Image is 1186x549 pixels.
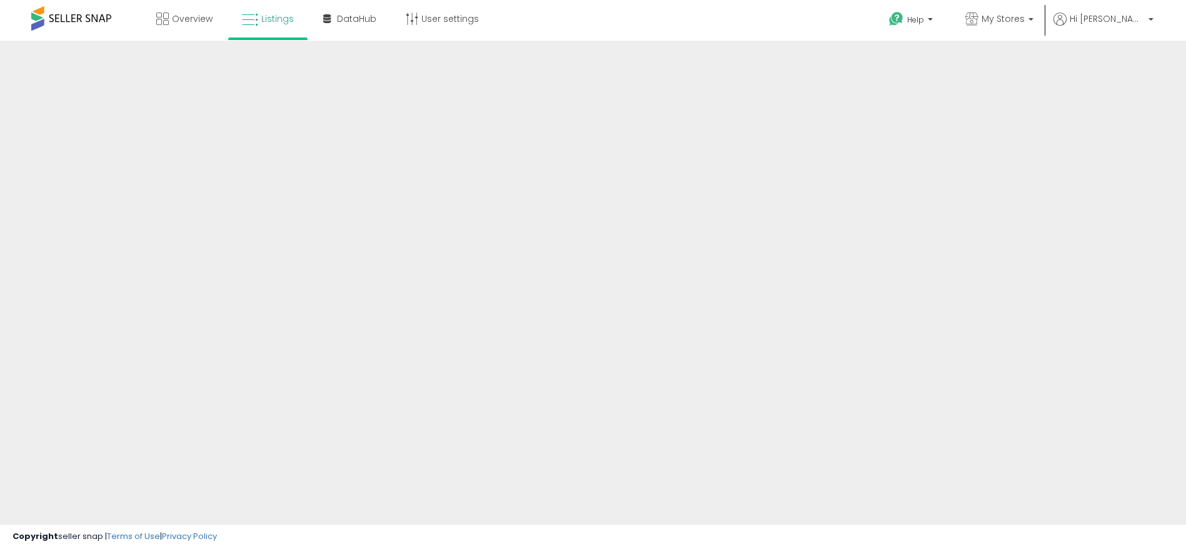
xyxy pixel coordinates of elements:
[907,14,924,25] span: Help
[1053,13,1153,41] a: Hi [PERSON_NAME]
[879,2,945,41] a: Help
[162,530,217,542] a: Privacy Policy
[172,13,213,25] span: Overview
[261,13,294,25] span: Listings
[888,11,904,27] i: Get Help
[337,13,376,25] span: DataHub
[13,530,58,542] strong: Copyright
[982,13,1025,25] span: My Stores
[107,530,160,542] a: Terms of Use
[1070,13,1145,25] span: Hi [PERSON_NAME]
[13,531,217,543] div: seller snap | |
